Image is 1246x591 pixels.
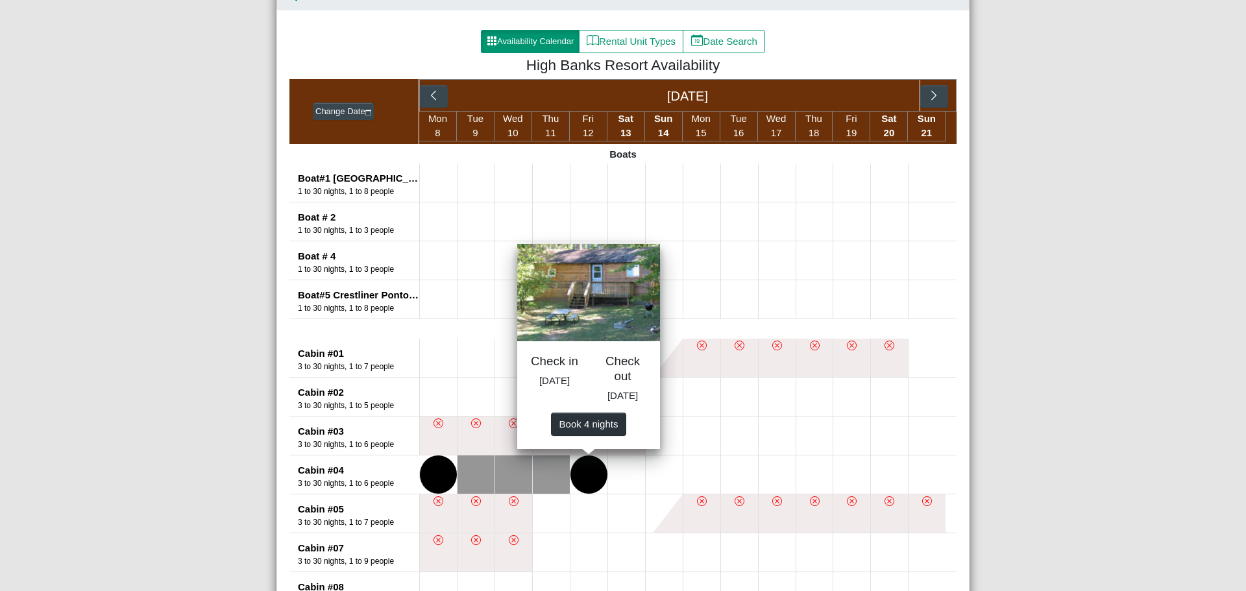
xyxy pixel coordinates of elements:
div: Cabin #07 [298,541,419,556]
div: Number of Guests [298,555,419,567]
svg: chevron left [428,90,440,102]
div: Cabin #04 [298,463,419,478]
div: Number of Guests [298,516,419,528]
div: Boat#1 [GEOGRAPHIC_DATA] [298,171,419,186]
h5: Check in [530,354,579,369]
svg: x circle [509,418,519,428]
li: Sat [870,112,908,141]
div: Cabin [289,319,957,339]
span: 17 [771,127,782,138]
li: Thu [532,112,570,141]
li: Fri [570,112,607,141]
div: Number of Guests [298,361,419,372]
div: [DATE] [456,80,920,111]
span: 20 [884,127,895,138]
svg: x circle [772,496,782,506]
li: Mon [419,112,457,141]
svg: x circle [697,341,707,350]
div: Number of Guests [298,439,419,450]
div: Number of Guests [298,224,419,236]
svg: x circle [735,341,744,350]
svg: x circle [509,496,519,506]
svg: x circle [434,535,443,545]
h5: Check out [598,354,647,383]
span: 15 [696,127,707,138]
div: Number of Guests [298,400,419,411]
svg: calendar [365,110,372,116]
svg: book [587,34,599,47]
span: 9 [472,127,478,138]
span: 16 [733,127,744,138]
svg: x circle [847,341,857,350]
svg: x circle [810,496,820,506]
li: Sat [607,112,645,141]
span: 8 [435,127,440,138]
span: 21 [922,127,933,138]
li: Fri [833,112,870,141]
li: Sun [908,112,946,141]
div: Number of Guests [298,263,419,275]
svg: calendar date [691,34,703,47]
div: Number of Guests [298,302,419,314]
button: chevron right [920,85,948,108]
svg: x circle [471,535,481,545]
svg: x circle [772,341,782,350]
svg: x circle [735,496,744,506]
svg: x circle [471,496,481,506]
div: Number of Guests [298,477,419,489]
li: Sun [645,112,683,141]
svg: x circle [434,418,443,428]
span: Book 4 night [559,418,618,429]
svg: x circle [471,418,481,428]
li: Wed [495,112,532,141]
div: Number of Guests [298,186,419,197]
svg: x circle [810,341,820,350]
svg: x circle [509,535,519,545]
button: bookRental Unit Types [579,30,683,53]
svg: x circle [885,341,894,350]
svg: x circle [922,496,932,506]
button: Book 4 nights [551,413,626,436]
button: grid3x3 gap fillAvailability Calendar [481,30,580,53]
div: Boat # 2 [298,210,419,225]
svg: x circle [847,496,857,506]
div: Cabin #01 [298,346,419,361]
span: 14 [658,127,669,138]
h4: High Banks Resort Availability [299,56,947,74]
span: 18 [809,127,820,138]
svg: x circle [434,496,443,506]
span: [DATE] [607,390,638,401]
li: Wed [758,112,796,141]
div: Cabin #02 [298,385,419,400]
p: [DATE] [530,374,579,389]
svg: x circle [885,496,894,506]
div: Cabin #03 [298,424,419,439]
li: Thu [796,112,833,141]
svg: chevron right [928,90,940,102]
div: Cabin #05 [298,502,419,517]
span: 12 [583,127,594,138]
button: calendar dateDate Search [683,30,765,53]
span: 13 [620,127,631,138]
span: 11 [545,127,556,138]
li: Mon [683,112,720,141]
li: Tue [720,112,758,141]
button: Change Datecalendar [313,103,374,121]
svg: x circle [697,496,707,506]
div: Boats [289,144,957,163]
div: Boat # 4 [298,249,419,264]
div: Boat#5 Crestliner Pontoon [298,288,419,303]
svg: grid3x3 gap fill [487,36,497,46]
span: s [613,418,618,429]
button: chevron left [420,85,448,108]
span: 19 [846,127,857,138]
li: Tue [457,112,495,141]
span: 10 [507,127,519,138]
